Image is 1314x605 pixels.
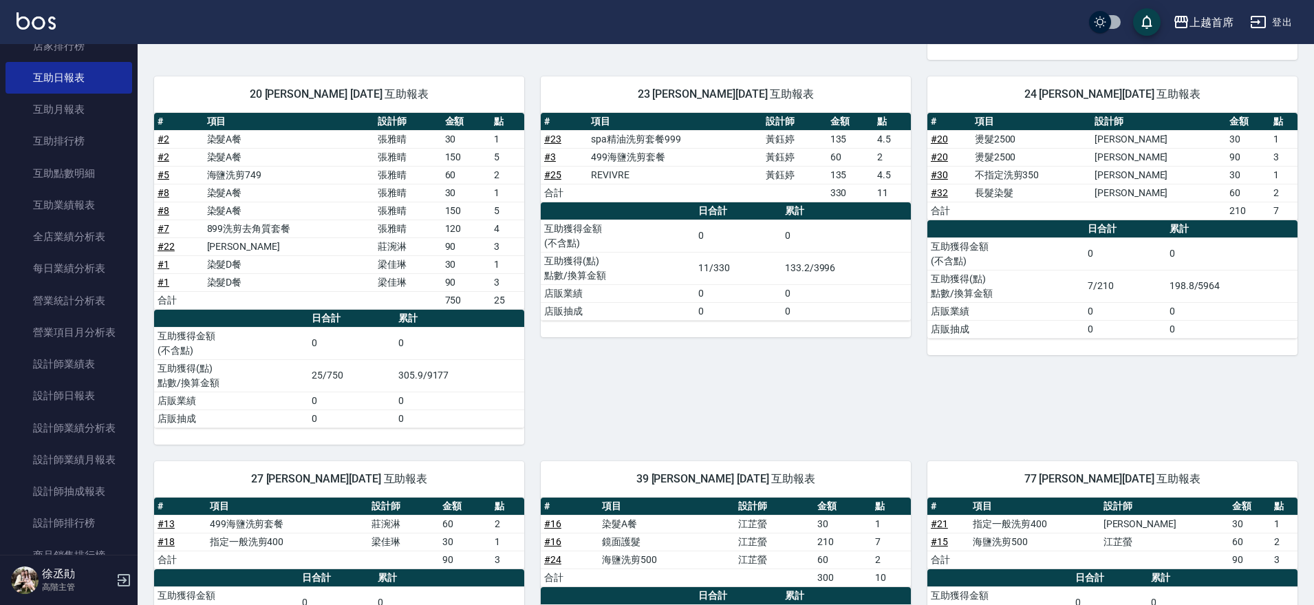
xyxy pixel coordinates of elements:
[599,498,735,516] th: 項目
[735,551,814,569] td: 江芷螢
[158,536,175,547] a: #18
[374,166,442,184] td: 張雅晴
[491,166,524,184] td: 2
[6,540,132,571] a: 商品銷售排行榜
[308,392,394,410] td: 0
[1084,237,1166,270] td: 0
[374,273,442,291] td: 梁佳琳
[491,184,524,202] td: 1
[158,205,169,216] a: #8
[544,518,561,529] a: #16
[927,113,1297,220] table: a dense table
[158,518,175,529] a: #13
[544,554,561,565] a: #24
[491,130,524,148] td: 1
[541,220,695,252] td: 互助獲得金額 (不含點)
[1270,113,1297,131] th: 點
[6,158,132,189] a: 互助點數明細
[204,237,374,255] td: [PERSON_NAME]
[1166,220,1297,238] th: 累計
[154,327,308,359] td: 互助獲得金額 (不含點)
[6,348,132,380] a: 設計師業績表
[969,533,1100,551] td: 海鹽洗剪500
[541,184,588,202] td: 合計
[6,94,132,125] a: 互助月報表
[874,130,911,148] td: 4.5
[814,498,872,516] th: 金額
[814,551,872,569] td: 60
[6,507,132,539] a: 設計師排行榜
[588,166,762,184] td: REVIVRE
[874,184,911,202] td: 11
[927,498,1297,569] table: a dense table
[491,498,524,516] th: 點
[1245,10,1297,35] button: 登出
[204,255,374,273] td: 染髮D餐
[541,569,599,586] td: 合計
[541,498,911,587] table: a dense table
[782,252,911,284] td: 133.2/3996
[927,113,971,131] th: #
[206,515,368,533] td: 499海鹽洗剪套餐
[782,302,911,320] td: 0
[872,498,911,516] th: 點
[442,148,491,166] td: 150
[491,220,524,237] td: 4
[204,148,374,166] td: 染髮A餐
[154,551,206,569] td: 合計
[1084,302,1166,320] td: 0
[1226,166,1270,184] td: 30
[1091,166,1226,184] td: [PERSON_NAME]
[599,533,735,551] td: 鏡面護髮
[491,515,524,533] td: 2
[735,498,814,516] th: 設計師
[541,498,599,516] th: #
[204,113,374,131] th: 項目
[971,148,1091,166] td: 燙髮2500
[1270,130,1297,148] td: 1
[1271,533,1297,551] td: 2
[541,252,695,284] td: 互助獲得(點) 點數/換算金額
[971,184,1091,202] td: 長髮染髮
[874,166,911,184] td: 4.5
[1091,184,1226,202] td: [PERSON_NAME]
[588,148,762,166] td: 499海鹽洗剪套餐
[1084,270,1166,302] td: 7/210
[1270,148,1297,166] td: 3
[206,533,368,551] td: 指定一般洗剪400
[374,220,442,237] td: 張雅晴
[1271,551,1297,569] td: 3
[544,536,561,547] a: #16
[1166,302,1297,320] td: 0
[368,533,440,551] td: 梁佳琳
[442,255,491,273] td: 30
[927,498,969,516] th: #
[6,221,132,253] a: 全店業績分析表
[154,359,308,392] td: 互助獲得(點) 點數/換算金額
[158,241,175,252] a: #22
[1229,515,1271,533] td: 30
[927,302,1084,320] td: 店販業績
[439,533,491,551] td: 30
[442,291,491,309] td: 750
[491,255,524,273] td: 1
[874,113,911,131] th: 點
[491,551,524,569] td: 3
[1226,113,1270,131] th: 金額
[374,202,442,220] td: 張雅晴
[827,148,874,166] td: 60
[541,202,911,321] table: a dense table
[541,284,695,302] td: 店販業績
[154,392,308,410] td: 店販業績
[588,130,762,148] td: spa精油洗剪套餐999
[931,134,948,145] a: #20
[158,259,169,270] a: #1
[204,273,374,291] td: 染髮D餐
[931,518,948,529] a: #21
[42,581,112,593] p: 高階主管
[171,87,508,101] span: 20 [PERSON_NAME] [DATE] 互助報表
[599,515,735,533] td: 染髮A餐
[17,12,56,30] img: Logo
[308,310,394,328] th: 日合計
[204,130,374,148] td: 染髮A餐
